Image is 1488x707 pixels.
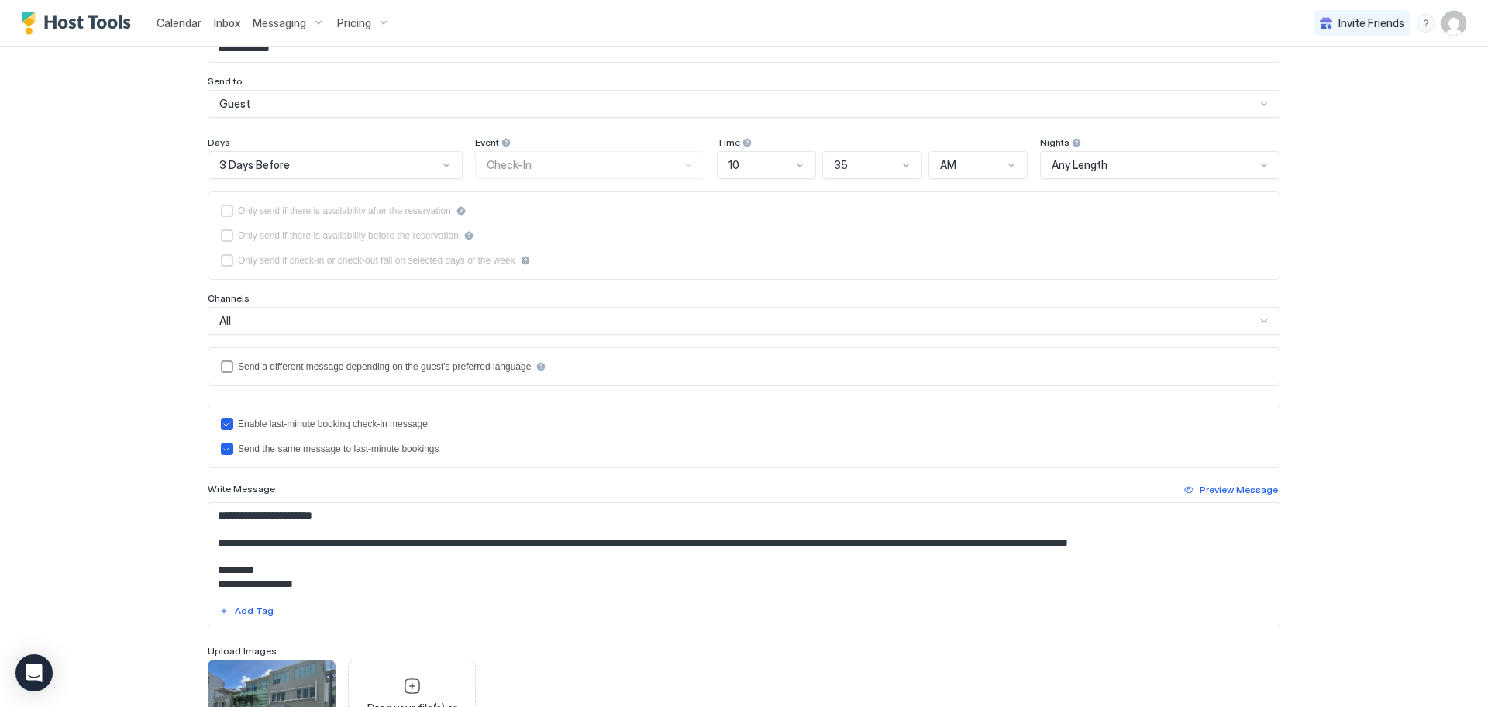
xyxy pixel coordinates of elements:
[940,158,956,172] span: AM
[1441,11,1466,36] div: User profile
[157,16,201,29] span: Calendar
[1040,136,1069,148] span: Nights
[208,483,275,495] span: Write Message
[221,254,1267,267] div: isLimited
[221,418,1267,430] div: lastMinuteMessageEnabled
[253,16,306,30] span: Messaging
[238,230,459,241] div: Only send if there is availability before the reservation
[217,602,276,620] button: Add Tag
[717,136,740,148] span: Time
[22,12,138,35] a: Host Tools Logo
[208,503,1280,595] textarea: Input Field
[221,360,1267,373] div: languagesEnabled
[221,443,1267,455] div: lastMinuteMessageIsTheSame
[208,645,277,657] span: Upload Images
[238,361,531,372] div: Send a different message depending on the guest's preferred language
[235,604,274,618] div: Add Tag
[219,314,231,328] span: All
[1182,481,1280,499] button: Preview Message
[238,205,451,216] div: Only send if there is availability after the reservation
[238,443,439,454] div: Send the same message to last-minute bookings
[208,75,243,87] span: Send to
[1052,158,1107,172] span: Any Length
[1338,16,1404,30] span: Invite Friends
[214,16,240,29] span: Inbox
[208,36,1280,62] input: Input Field
[238,419,430,429] div: Enable last-minute booking check-in message.
[1200,483,1278,497] div: Preview Message
[208,292,250,304] span: Channels
[214,15,240,31] a: Inbox
[221,229,1267,242] div: beforeReservation
[221,205,1267,217] div: afterReservation
[15,654,53,691] div: Open Intercom Messenger
[475,136,499,148] span: Event
[337,16,371,30] span: Pricing
[219,158,290,172] span: 3 Days Before
[219,97,250,111] span: Guest
[834,158,848,172] span: 35
[1417,14,1435,33] div: menu
[728,158,739,172] span: 10
[238,255,515,266] div: Only send if check-in or check-out fall on selected days of the week
[208,136,230,148] span: Days
[157,15,201,31] a: Calendar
